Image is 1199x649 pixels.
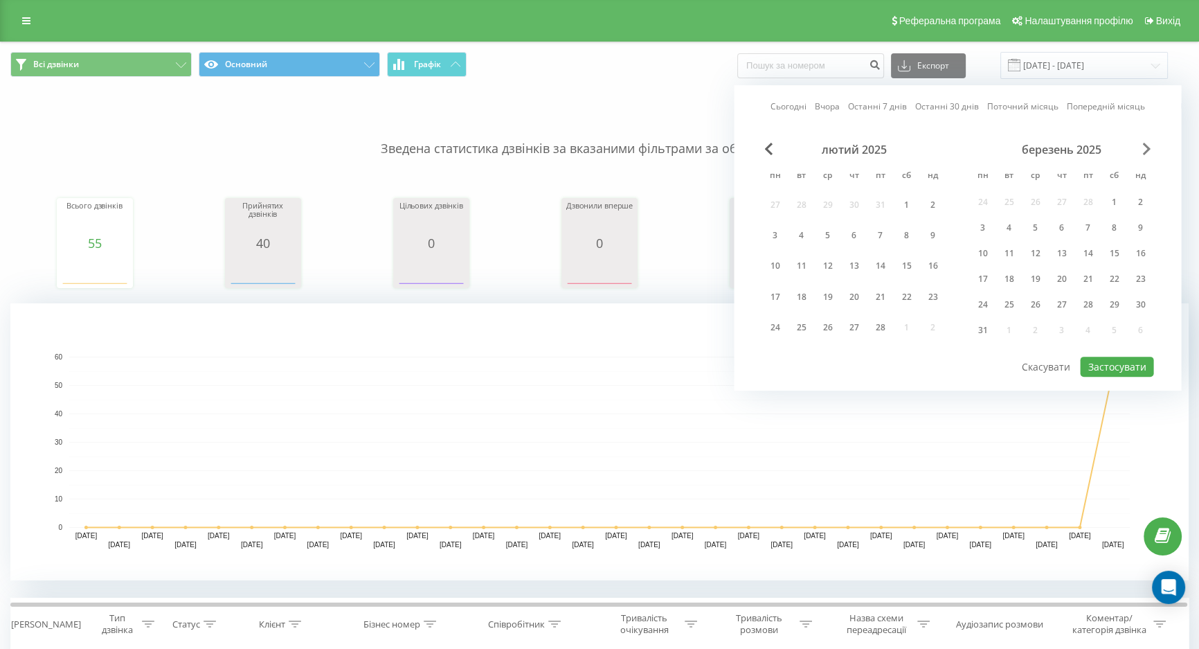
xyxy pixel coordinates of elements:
div: пн 10 бер 2025 р. [969,243,995,264]
div: ср 19 бер 2025 р. [1022,269,1048,290]
div: 40 [228,236,298,250]
abbr: четвер [843,166,864,187]
div: 16 [1131,245,1149,263]
button: Експорт [891,53,966,78]
button: Застосувати [1080,357,1153,377]
div: Клієнт [259,619,285,630]
div: 19 [818,288,836,306]
text: [DATE] [506,541,528,549]
div: ср 12 бер 2025 р. [1022,243,1048,264]
text: [DATE] [75,532,98,540]
div: Тип дзвінка [97,612,138,636]
div: 9 [923,226,941,245]
text: 10 [55,495,63,503]
div: чт 13 лют 2025 р. [840,254,867,279]
div: сб 22 бер 2025 р. [1101,269,1127,290]
div: 13 [1052,245,1070,263]
text: [DATE] [141,532,163,540]
text: 30 [55,438,63,446]
div: нд 9 бер 2025 р. [1127,217,1153,238]
div: Дзвонили вперше [565,202,634,236]
text: [DATE] [241,541,263,549]
div: 22 [1105,270,1123,288]
div: пн 24 бер 2025 р. [969,294,995,315]
a: Попередній місяць [1067,100,1145,114]
div: 31 [973,321,991,339]
div: 8 [897,226,915,245]
text: [DATE] [804,532,826,540]
text: [DATE] [373,541,395,549]
div: пт 14 лют 2025 р. [867,254,893,279]
div: 4 [1000,219,1018,237]
div: пт 21 лют 2025 р. [867,284,893,310]
text: [DATE] [605,532,627,540]
div: 30 [1131,296,1149,314]
abbr: вівторок [791,166,811,187]
text: [DATE] [1069,532,1091,540]
button: Графік [387,52,467,77]
span: Реферальна програма [899,15,1001,26]
div: 1 [1105,193,1123,211]
div: нд 2 лют 2025 р. [919,192,946,217]
svg: A chart. [60,250,129,292]
div: 25 [1000,296,1018,314]
div: нд 16 лют 2025 р. [919,254,946,279]
text: [DATE] [340,532,362,540]
div: пн 17 лют 2025 р. [761,284,788,310]
div: пт 14 бер 2025 р. [1074,243,1101,264]
div: Open Intercom Messenger [1152,571,1185,604]
div: 21 [871,288,889,306]
text: 60 [55,353,63,361]
div: 25 [792,319,810,337]
abbr: неділя [1130,166,1151,187]
div: чт 27 бер 2025 р. [1048,294,1074,315]
div: Тривалість очікування [607,612,681,636]
div: 11 [1000,245,1018,263]
text: 0 [58,524,62,531]
div: ср 5 лют 2025 р. [814,222,840,248]
div: сб 1 лют 2025 р. [893,192,919,217]
div: пт 28 бер 2025 р. [1074,294,1101,315]
div: 11 [792,258,810,276]
abbr: середа [1025,166,1045,187]
div: 7 [871,226,889,245]
div: Прийнятих дзвінків [228,202,298,236]
text: 20 [55,467,63,474]
button: Всі дзвінки [10,52,192,77]
input: Пошук за номером [737,53,884,78]
div: 17 [973,270,991,288]
div: ср 26 бер 2025 р. [1022,294,1048,315]
div: 13 [845,258,863,276]
div: нд 2 бер 2025 р. [1127,192,1153,213]
div: 12 [1026,245,1044,263]
div: чт 20 лют 2025 р. [840,284,867,310]
div: пн 10 лют 2025 р. [761,254,788,279]
text: [DATE] [473,532,495,540]
text: [DATE] [837,541,859,549]
div: 27 [1052,296,1070,314]
div: нд 23 бер 2025 р. [1127,269,1153,290]
svg: A chart. [10,303,1189,580]
abbr: вівторок [998,166,1019,187]
abbr: четвер [1051,166,1072,187]
div: 9 [1131,219,1149,237]
text: [DATE] [903,541,926,549]
div: ср 12 лют 2025 р. [814,254,840,279]
div: 12 [818,258,836,276]
div: 15 [897,258,915,276]
div: вт 18 лют 2025 р. [788,284,814,310]
text: [DATE] [307,541,330,549]
div: 24 [766,319,784,337]
div: A chart. [228,250,298,292]
div: сб 8 бер 2025 р. [1101,217,1127,238]
a: Вчора [815,100,840,114]
div: 0 [397,236,466,250]
div: вт 25 бер 2025 р. [995,294,1022,315]
div: пн 17 бер 2025 р. [969,269,995,290]
svg: A chart. [397,250,466,292]
abbr: понеділок [972,166,993,187]
div: вт 18 бер 2025 р. [995,269,1022,290]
